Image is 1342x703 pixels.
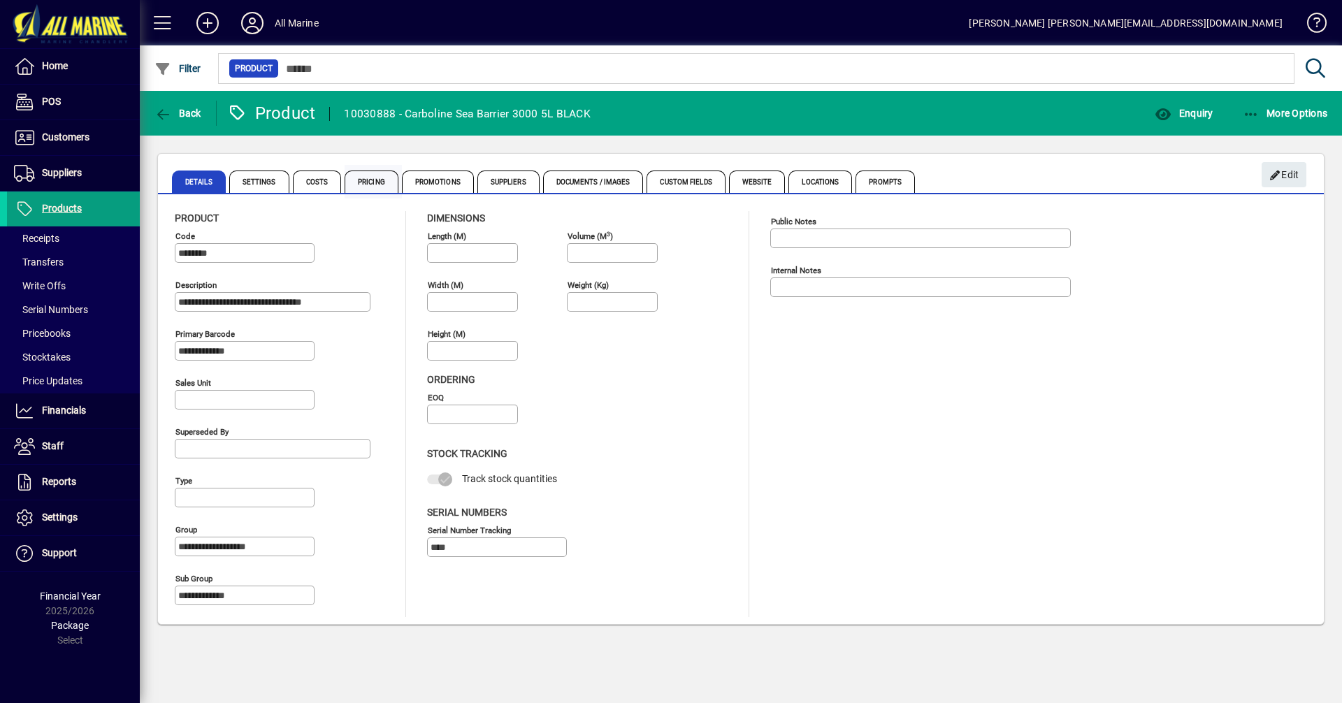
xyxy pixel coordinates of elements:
span: Pricebooks [14,328,71,339]
span: Back [154,108,201,119]
span: Reports [42,476,76,487]
span: Settings [42,512,78,523]
mat-label: Primary barcode [175,329,235,339]
a: Transfers [7,250,140,274]
a: Financials [7,393,140,428]
span: Serial Numbers [14,304,88,315]
a: Customers [7,120,140,155]
mat-label: Superseded by [175,427,229,437]
mat-label: Height (m) [428,329,466,339]
span: Track stock quantities [462,473,557,484]
button: Add [185,10,230,36]
span: Home [42,60,68,71]
span: Pricing [345,171,398,193]
span: Prompts [856,171,915,193]
mat-label: Sales unit [175,378,211,388]
a: Support [7,536,140,571]
span: Products [42,203,82,214]
span: Filter [154,63,201,74]
span: Ordering [427,374,475,385]
span: Custom Fields [647,171,725,193]
span: POS [42,96,61,107]
mat-label: Internal Notes [771,266,821,275]
a: Price Updates [7,369,140,393]
a: Home [7,49,140,84]
button: More Options [1239,101,1332,126]
div: [PERSON_NAME] [PERSON_NAME][EMAIL_ADDRESS][DOMAIN_NAME] [969,12,1283,34]
div: 10030888 - Carboline Sea Barrier 3000 5L BLACK [344,103,591,125]
span: Details [172,171,226,193]
span: Support [42,547,77,558]
span: Locations [788,171,852,193]
span: Promotions [402,171,474,193]
span: Documents / Images [543,171,644,193]
mat-label: Volume (m ) [568,231,613,241]
mat-label: Type [175,476,192,486]
span: Staff [42,440,64,451]
span: Write Offs [14,280,66,291]
button: Enquiry [1151,101,1216,126]
mat-label: Width (m) [428,280,463,290]
span: Edit [1269,164,1299,187]
span: Stock Tracking [427,448,507,459]
span: Costs [293,171,342,193]
span: Price Updates [14,375,82,386]
a: Serial Numbers [7,298,140,321]
span: Financials [42,405,86,416]
button: Back [151,101,205,126]
mat-label: Group [175,525,197,535]
mat-label: Code [175,231,195,241]
a: Reports [7,465,140,500]
span: Settings [229,171,289,193]
span: Customers [42,131,89,143]
mat-label: Public Notes [771,217,816,226]
span: Transfers [14,256,64,268]
a: Settings [7,500,140,535]
mat-label: Description [175,280,217,290]
div: All Marine [275,12,319,34]
span: Suppliers [42,167,82,178]
a: Receipts [7,226,140,250]
span: Dimensions [427,212,485,224]
a: Suppliers [7,156,140,191]
span: Website [729,171,786,193]
a: Knowledge Base [1297,3,1325,48]
app-page-header-button: Back [140,101,217,126]
span: Package [51,620,89,631]
a: Stocktakes [7,345,140,369]
span: Enquiry [1155,108,1213,119]
span: Serial Numbers [427,507,507,518]
span: Financial Year [40,590,101,602]
sup: 3 [607,230,610,237]
div: Product [227,102,316,124]
span: More Options [1243,108,1328,119]
mat-label: Weight (Kg) [568,280,609,290]
a: Write Offs [7,274,140,298]
mat-label: Length (m) [428,231,466,241]
mat-label: EOQ [428,393,444,403]
mat-label: Serial Number tracking [428,525,511,535]
span: Suppliers [477,171,540,193]
span: Product [175,212,219,224]
a: Staff [7,429,140,464]
span: Product [235,61,273,75]
button: Profile [230,10,275,36]
a: Pricebooks [7,321,140,345]
button: Filter [151,56,205,81]
button: Edit [1262,162,1306,187]
mat-label: Sub group [175,574,212,584]
span: Receipts [14,233,59,244]
a: POS [7,85,140,119]
span: Stocktakes [14,351,71,363]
